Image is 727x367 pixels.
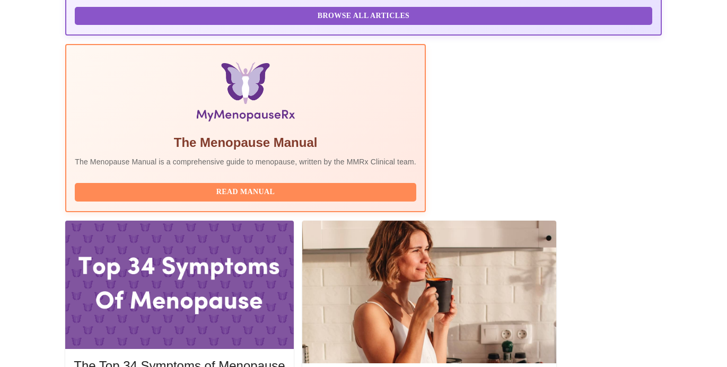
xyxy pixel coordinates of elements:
span: Browse All Articles [85,10,642,23]
button: Browse All Articles [75,7,652,25]
span: Read Manual [85,186,406,199]
h5: The Menopause Manual [75,134,416,151]
img: Menopause Manual [129,62,362,126]
p: The Menopause Manual is a comprehensive guide to menopause, written by the MMRx Clinical team. [75,156,416,167]
a: Read Manual [75,187,419,196]
button: Read Manual [75,183,416,202]
a: Browse All Articles [75,11,655,20]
